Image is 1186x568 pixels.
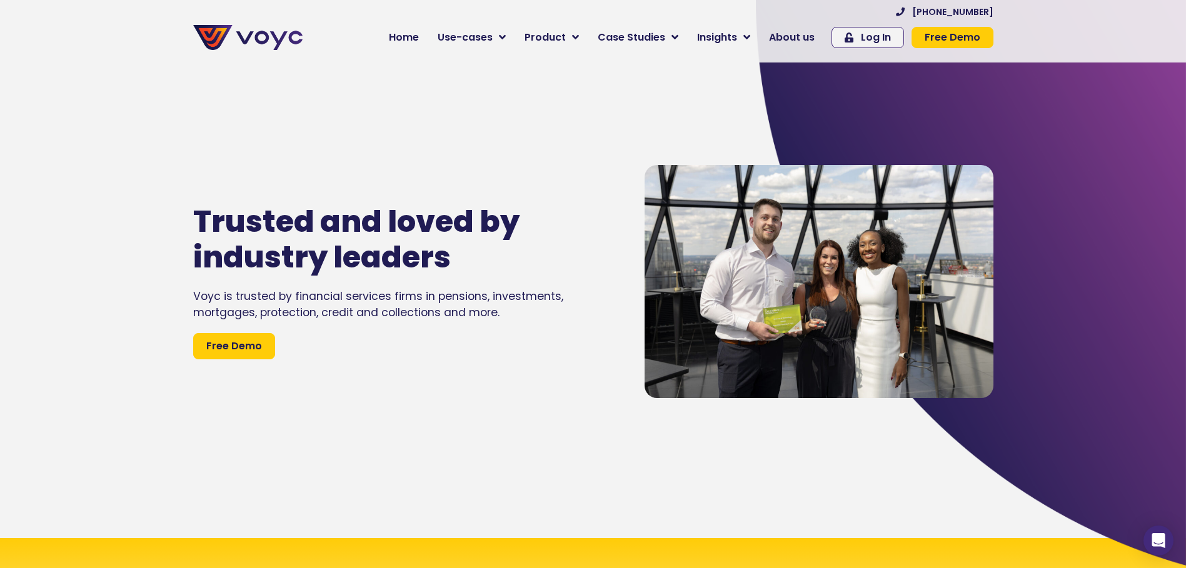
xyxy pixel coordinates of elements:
[193,204,570,276] h1: Trusted and loved by industry leaders
[769,30,815,45] span: About us
[193,333,275,359] a: Free Demo
[438,30,493,45] span: Use-cases
[193,25,303,50] img: voyc-full-logo
[598,30,665,45] span: Case Studies
[925,32,980,42] span: Free Demo
[515,25,588,50] a: Product
[832,27,904,48] a: Log In
[428,25,515,50] a: Use-cases
[525,30,566,45] span: Product
[206,339,262,354] span: Free Demo
[697,30,737,45] span: Insights
[760,25,824,50] a: About us
[193,288,607,321] div: Voyc is trusted by financial services firms in pensions, investments, mortgages, protection, cred...
[688,25,760,50] a: Insights
[379,25,428,50] a: Home
[588,25,688,50] a: Case Studies
[896,7,993,16] a: [PHONE_NUMBER]
[912,7,993,16] span: [PHONE_NUMBER]
[861,32,891,42] span: Log In
[1143,526,1173,556] div: Open Intercom Messenger
[912,27,993,48] a: Free Demo
[389,30,419,45] span: Home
